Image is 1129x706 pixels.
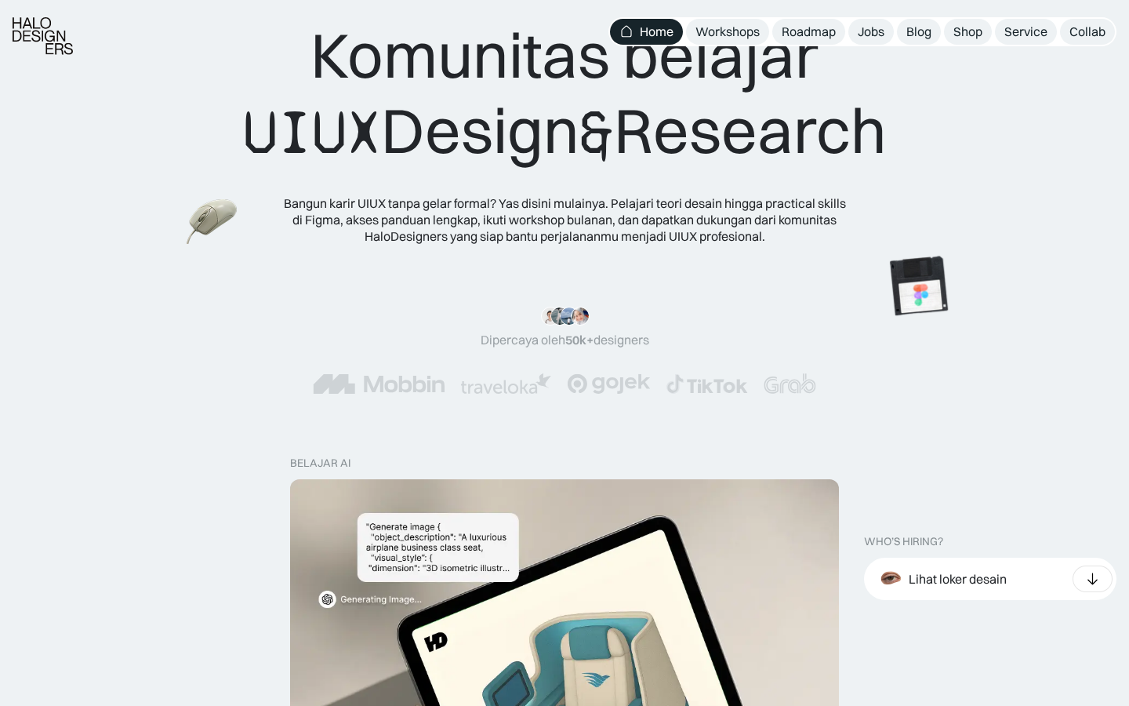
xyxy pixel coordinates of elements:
[243,95,381,170] span: UIUX
[695,24,760,40] div: Workshops
[858,24,884,40] div: Jobs
[610,19,683,45] a: Home
[782,24,836,40] div: Roadmap
[243,17,887,170] div: Komunitas belajar Design Research
[579,95,614,170] span: &
[1060,19,1115,45] a: Collab
[848,19,894,45] a: Jobs
[1069,24,1105,40] div: Collab
[897,19,941,45] a: Blog
[772,19,845,45] a: Roadmap
[909,571,1007,588] div: Lihat loker desain
[686,19,769,45] a: Workshops
[995,19,1057,45] a: Service
[640,24,673,40] div: Home
[906,24,931,40] div: Blog
[481,332,649,348] div: Dipercaya oleh designers
[944,19,992,45] a: Shop
[282,195,847,244] div: Bangun karir UIUX tanpa gelar formal? Yas disini mulainya. Pelajari teori desain hingga practical...
[1004,24,1047,40] div: Service
[290,457,350,470] div: belajar ai
[864,535,943,548] div: WHO’S HIRING?
[953,24,982,40] div: Shop
[565,332,594,348] span: 50k+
